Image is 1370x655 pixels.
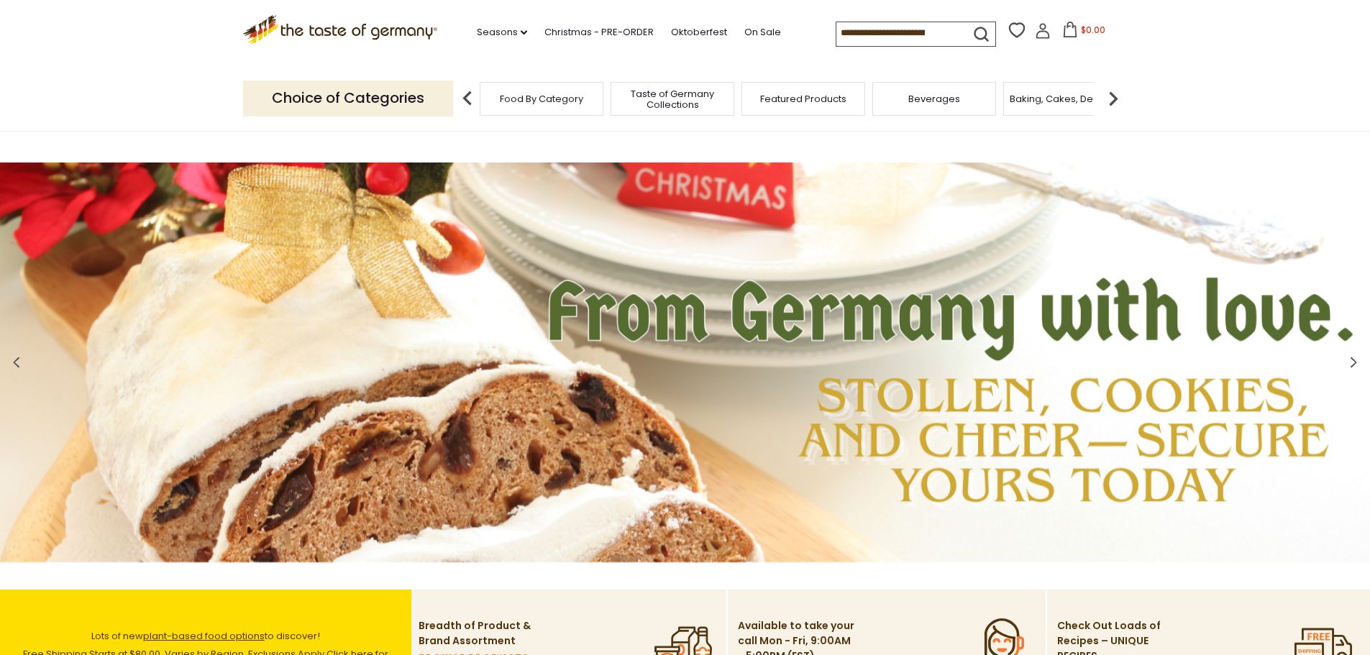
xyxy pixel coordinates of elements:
[500,93,583,104] a: Food By Category
[1054,22,1115,43] button: $0.00
[760,93,846,104] a: Featured Products
[453,84,482,113] img: previous arrow
[419,618,537,649] p: Breadth of Product & Brand Assortment
[671,24,727,40] a: Oktoberfest
[143,629,265,643] a: plant-based food options
[243,81,453,116] p: Choice of Categories
[1081,24,1105,36] span: $0.00
[1010,93,1121,104] a: Baking, Cakes, Desserts
[744,24,781,40] a: On Sale
[615,88,730,110] a: Taste of Germany Collections
[477,24,527,40] a: Seasons
[908,93,960,104] a: Beverages
[544,24,654,40] a: Christmas - PRE-ORDER
[1099,84,1128,113] img: next arrow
